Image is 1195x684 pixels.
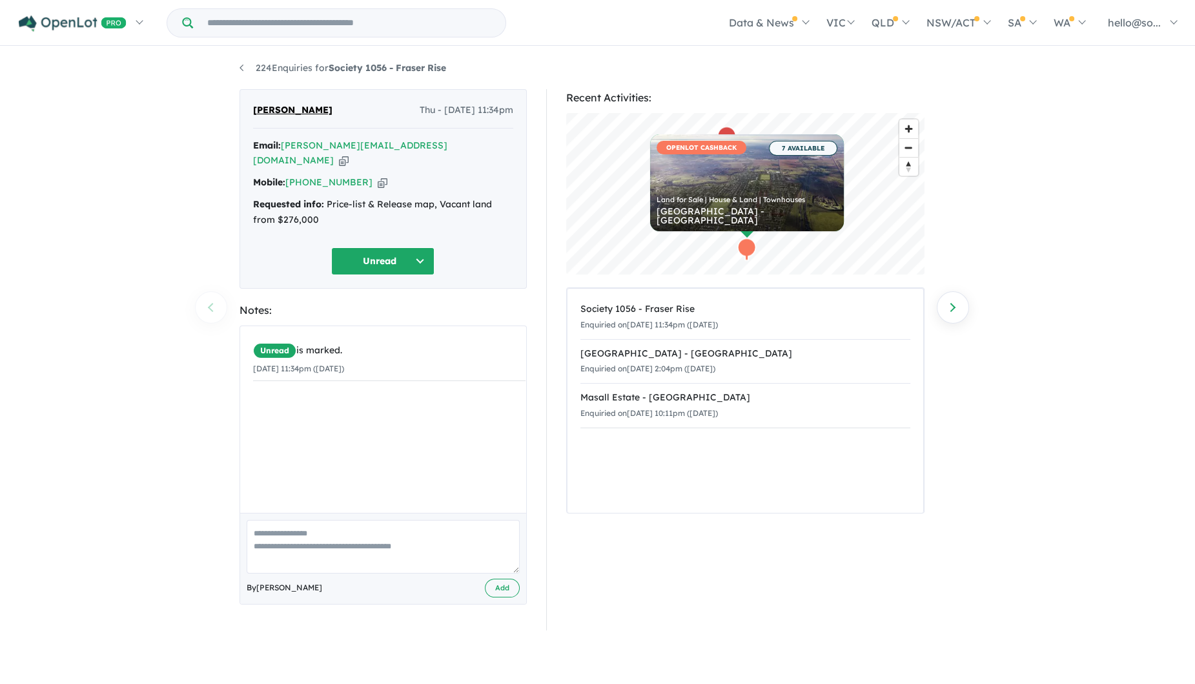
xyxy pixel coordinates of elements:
a: [PERSON_NAME][EMAIL_ADDRESS][DOMAIN_NAME] [253,140,447,167]
div: [GEOGRAPHIC_DATA] - [GEOGRAPHIC_DATA] [657,207,837,225]
button: Copy [339,154,349,167]
button: Zoom in [899,119,918,138]
span: Reset bearing to north [899,158,918,176]
img: Openlot PRO Logo White [19,16,127,32]
div: Map marker [737,238,756,262]
div: Price-list & Release map, Vacant land from $276,000 [253,197,513,228]
small: Enquiried on [DATE] 11:34pm ([DATE]) [580,320,718,329]
button: Add [485,579,520,597]
div: [GEOGRAPHIC_DATA] - [GEOGRAPHIC_DATA] [580,346,910,362]
span: Thu - [DATE] 11:34pm [420,103,513,118]
canvas: Map [566,113,924,275]
span: By [PERSON_NAME] [247,581,322,594]
div: Land for Sale | House & Land | Townhouses [657,196,837,203]
a: Society 1056 - Fraser RiseEnquiried on[DATE] 11:34pm ([DATE]) [580,295,910,340]
strong: Society 1056 - Fraser Rise [329,62,446,74]
div: Society 1056 - Fraser Rise [580,302,910,317]
nav: breadcrumb [240,61,956,76]
a: [PHONE_NUMBER] [285,176,373,188]
strong: Email: [253,140,281,151]
button: Copy [378,176,387,189]
small: Enquiried on [DATE] 10:11pm ([DATE]) [580,408,718,418]
div: Notes: [240,302,527,319]
span: OPENLOT CASHBACK [657,141,746,154]
small: [DATE] 11:34pm ([DATE]) [253,364,344,373]
button: Zoom out [899,138,918,157]
span: Unread [253,343,296,358]
span: hello@so... [1108,16,1161,29]
input: Try estate name, suburb, builder or developer [196,9,503,37]
div: Map marker [717,126,736,150]
div: Recent Activities: [566,89,924,107]
span: [PERSON_NAME] [253,103,332,118]
button: Reset bearing to north [899,157,918,176]
a: [GEOGRAPHIC_DATA] - [GEOGRAPHIC_DATA]Enquiried on[DATE] 2:04pm ([DATE]) [580,339,910,384]
a: OPENLOT CASHBACK 7 AVAILABLE Land for Sale | House & Land | Townhouses [GEOGRAPHIC_DATA] - [GEOGR... [650,134,844,231]
span: Zoom out [899,139,918,157]
div: Masall Estate - [GEOGRAPHIC_DATA] [580,390,910,406]
div: is marked. [253,343,526,358]
a: 224Enquiries forSociety 1056 - Fraser Rise [240,62,446,74]
span: 7 AVAILABLE [769,141,837,156]
small: Enquiried on [DATE] 2:04pm ([DATE]) [580,364,715,373]
strong: Mobile: [253,176,285,188]
a: Masall Estate - [GEOGRAPHIC_DATA]Enquiried on[DATE] 10:11pm ([DATE]) [580,383,910,428]
strong: Requested info: [253,198,324,210]
button: Unread [331,247,434,275]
